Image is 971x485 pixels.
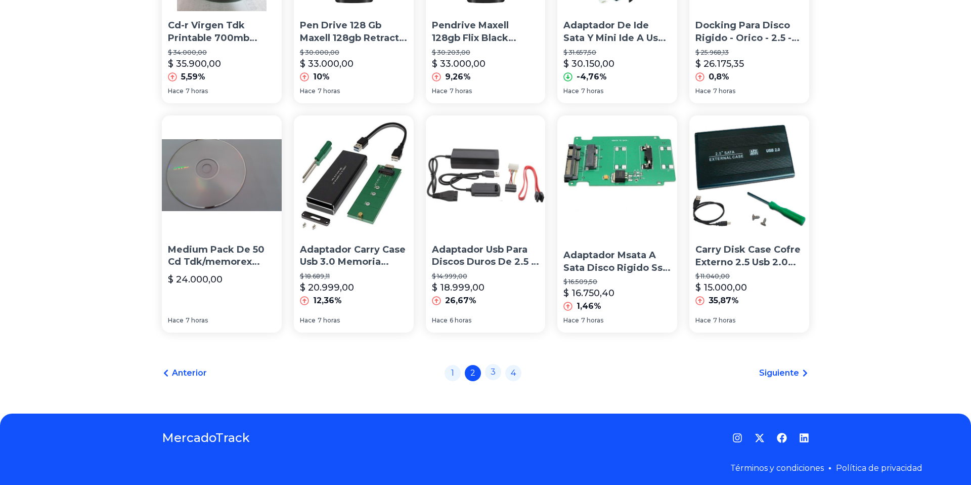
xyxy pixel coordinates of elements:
[799,433,809,443] a: LinkedIn
[432,19,540,45] p: Pendrive Maxell 128gb Flix Black Retractil Usb 3.0 Original
[485,364,501,380] a: 3
[426,115,546,235] img: Adaptador Usb Para Discos Duros De 2.5 Y 3.5 Ide Y Sata
[581,316,603,325] span: 7 horas
[563,278,677,286] p: $ 16.509,50
[162,430,250,446] a: MercadoTrack
[426,115,546,333] a: Adaptador Usb Para Discos Duros De 2.5 Y 3.5 Ide Y SataAdaptador Usb Para Discos Duros De 2.5 Y 3...
[563,49,671,57] p: $ 31.657,50
[432,87,448,95] span: Hace
[755,433,765,443] a: Twitter
[186,87,208,95] span: 7 horas
[695,87,711,95] span: Hace
[689,115,809,333] a: Carry Disk Case Cofre Externo 2.5 Usb 2.0 Sata Usb BelgranoCarry Disk Case Cofre Externo 2.5 Usb ...
[181,71,205,83] p: 5,59%
[432,280,484,295] p: $ 18.999,00
[732,433,742,443] a: Instagram
[168,49,276,57] p: $ 34.000,00
[695,57,744,71] p: $ 26.175,35
[695,316,711,325] span: Hace
[432,272,540,280] p: $ 14.999,00
[709,295,739,307] p: 35,87%
[563,19,671,45] p: Adaptador De Ide Sata Y Mini Ide A Usb Disco Hd Pc Notebook
[730,463,824,473] a: Términos y condiciones
[563,286,614,300] p: $ 16.750,40
[695,272,803,280] p: $ 11.040,00
[294,115,414,333] a: Adaptador Carry Case Usb 3.0 Memoria Discos Ssd Ngff M.2Adaptador Carry Case Usb 3.0 Memoria Disc...
[445,365,461,381] a: 1
[695,244,803,269] p: Carry Disk Case Cofre Externo 2.5 Usb 2.0 Sata Usb Belgrano
[162,115,282,333] a: Medium Pack De 50 Cd Tdk/memorex EstampadoMedium Pack De 50 Cd Tdk/memorex Estampado$ 24.000,00Ha...
[168,316,184,325] span: Hace
[318,87,340,95] span: 7 horas
[563,316,579,325] span: Hace
[709,71,729,83] p: 0,8%
[432,49,540,57] p: $ 30.203,00
[313,295,342,307] p: 12,36%
[450,316,471,325] span: 6 horas
[563,249,677,274] p: Adaptador Msata A Sata Disco Rigido Ssd A [DEMOGRAPHIC_DATA] 2.5 Pulgadas
[505,365,521,381] a: 4
[777,433,787,443] a: Facebook
[695,280,747,295] p: $ 15.000,00
[563,87,579,95] span: Hace
[294,115,414,235] img: Adaptador Carry Case Usb 3.0 Memoria Discos Ssd Ngff M.2
[759,367,799,379] span: Siguiente
[689,115,809,235] img: Carry Disk Case Cofre Externo 2.5 Usb 2.0 Sata Usb Belgrano
[162,115,282,235] img: Medium Pack De 50 Cd Tdk/memorex Estampado
[432,57,485,71] p: $ 33.000,00
[162,367,207,379] a: Anterior
[300,316,316,325] span: Hace
[318,316,340,325] span: 7 horas
[300,272,408,280] p: $ 18.689,11
[695,19,803,45] p: Docking Para Disco Rigido - Orico - 2.5 - Usb 3.0 Hdd/ssd
[557,115,677,333] a: Adaptador Msata A Sata Disco Rigido Ssd A Sata 2.5 PulgadasAdaptador Msata A Sata Disco Rigido Ss...
[300,19,408,45] p: Pen Drive 128 Gb Maxell 128gb Retractil Usb 3.0 Original
[168,244,276,269] p: Medium Pack De 50 Cd Tdk/memorex Estampado
[172,367,207,379] span: Anterior
[186,316,208,325] span: 7 horas
[300,244,408,269] p: Adaptador Carry Case Usb 3.0 Memoria Discos Ssd [PERSON_NAME]2
[168,57,221,71] p: $ 35.900,00
[300,49,408,57] p: $ 30.000,00
[168,19,276,45] p: Cd-r Virgen Tdk Printable 700mb 80min 52x Bulk X 100 Unid.
[450,87,472,95] span: 7 horas
[563,57,614,71] p: $ 30.150,00
[577,71,607,83] p: -4,76%
[432,244,540,269] p: Adaptador Usb Para Discos Duros De 2.5 Y 3.5 Ide Y Sata
[759,367,809,379] a: Siguiente
[695,49,803,57] p: $ 25.968,13
[300,280,354,295] p: $ 20.999,00
[836,463,922,473] a: Política de privacidad
[168,87,184,95] span: Hace
[300,87,316,95] span: Hace
[445,71,471,83] p: 9,26%
[713,316,735,325] span: 7 horas
[445,295,476,307] p: 26,67%
[300,57,354,71] p: $ 33.000,00
[577,300,601,312] p: 1,46%
[557,115,683,241] img: Adaptador Msata A Sata Disco Rigido Ssd A Sata 2.5 Pulgadas
[168,272,223,287] p: $ 24.000,00
[432,316,448,325] span: Hace
[313,71,330,83] p: 10%
[581,87,603,95] span: 7 horas
[713,87,735,95] span: 7 horas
